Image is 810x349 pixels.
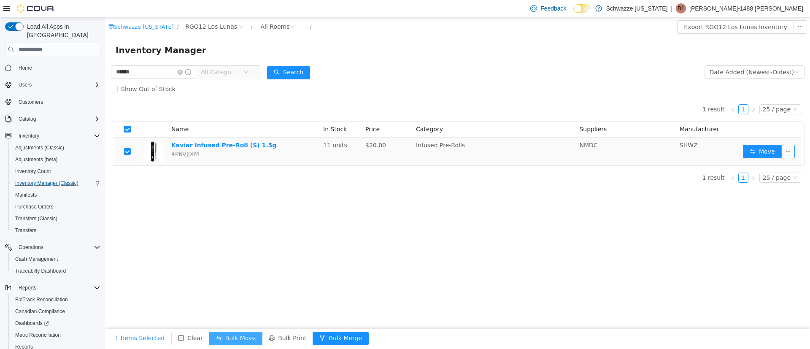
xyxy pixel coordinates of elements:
button: BioTrack Reconciliation [8,294,104,306]
div: All Rooms [155,3,184,16]
span: Home [19,65,32,71]
span: Transfers [15,227,36,234]
img: Kaviar Infused Pre-Roll (S) 1.5g hero shot [38,124,59,145]
i: icon: right [645,90,651,95]
i: icon: info-circle [80,52,86,58]
button: icon: forkBulk Merge [207,314,263,328]
button: icon: minus-squareClear [66,314,104,328]
a: Kaviar Infused Pre-Roll (S) 1.5g [66,124,171,131]
td: Infused Pre-Rolls [307,120,470,148]
span: Transfers (Classic) [15,215,57,222]
a: Manifests [12,190,40,200]
button: Canadian Compliance [8,306,104,317]
button: Manifests [8,189,104,201]
i: icon: down [687,158,692,164]
button: Catalog [2,113,104,125]
li: 1 [633,87,643,97]
a: Metrc Reconciliation [12,330,64,340]
li: Previous Page [623,155,633,165]
span: In Stock [218,108,241,115]
a: Home [15,63,35,73]
span: Adjustments (beta) [12,154,100,165]
i: icon: down [689,52,694,58]
span: Catalog [15,114,100,124]
span: Catalog [19,116,36,122]
button: icon: swapMove [637,127,676,141]
i: icon: shop [3,7,8,12]
button: 1 Items Selected [3,314,66,328]
span: NMDC [474,124,492,131]
button: icon: swapBulk Move [104,314,157,328]
li: Next Page [643,87,653,97]
span: D1 [678,3,684,14]
span: Users [15,80,100,90]
span: Price [260,108,274,115]
span: Manufacturer [574,108,614,115]
span: Feedback [540,4,566,13]
u: 11 units [218,124,242,131]
div: 25 / page [657,87,685,97]
span: Cash Management [12,254,100,264]
span: Dashboards [12,318,100,328]
span: / [204,6,206,13]
span: Purchase Orders [12,202,100,212]
a: 1 [633,156,643,165]
i: icon: close-circle [72,52,77,57]
span: Customers [15,97,100,107]
a: Purchase Orders [12,202,57,212]
span: Transfers [12,225,100,235]
i: icon: left [625,90,630,95]
a: BioTrack Reconciliation [12,295,71,305]
button: Transfers [8,225,104,236]
span: Traceabilty Dashboard [12,266,100,276]
a: Transfers (Classic) [12,214,61,224]
span: / [72,6,73,13]
li: Previous Page [623,87,633,97]
button: Operations [2,241,104,253]
span: 4P6VJJXM [66,133,94,140]
span: Cash Management [15,256,58,262]
span: RGO12 Los Lunas [80,5,132,14]
p: | [671,3,672,14]
a: Transfers [12,225,40,235]
button: Transfers (Classic) [8,213,104,225]
button: Adjustments (Classic) [8,142,104,154]
button: Users [2,79,104,91]
img: Cova [17,4,55,13]
li: Next Page [643,155,653,165]
span: Name [66,108,83,115]
button: Inventory Count [8,165,104,177]
span: Adjustments (beta) [15,156,58,163]
span: Inventory [19,133,39,139]
li: 1 result [597,155,619,165]
span: Load All Apps in [GEOGRAPHIC_DATA] [24,22,100,39]
button: Adjustments (beta) [8,154,104,165]
span: All Categories [95,51,134,59]
span: Purchase Orders [15,203,54,210]
i: icon: down [687,89,692,95]
span: Manifests [12,190,100,200]
p: Schwazze [US_STATE] [606,3,668,14]
span: SHWZ [574,124,592,131]
button: Metrc Reconciliation [8,329,104,341]
button: icon: ellipsis [676,127,689,141]
span: BioTrack Reconciliation [12,295,100,305]
p: [PERSON_NAME]-1488 [PERSON_NAME] [689,3,803,14]
span: $20.00 [260,124,281,131]
span: Traceabilty Dashboard [15,268,66,274]
div: Denise-1488 Zamora [676,3,686,14]
span: Canadian Compliance [12,306,100,317]
span: Users [19,81,32,88]
button: Purchase Orders [8,201,104,213]
button: Customers [2,96,104,108]
span: BioTrack Reconciliation [15,296,68,303]
button: Home [2,61,104,73]
span: Adjustments (Classic) [15,144,64,151]
span: Home [15,62,100,73]
span: Dashboards [15,320,49,327]
a: Customers [15,97,46,107]
span: Suppliers [474,108,501,115]
button: Inventory [15,131,43,141]
i: icon: right [645,158,651,163]
span: Inventory Manager [10,26,106,40]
